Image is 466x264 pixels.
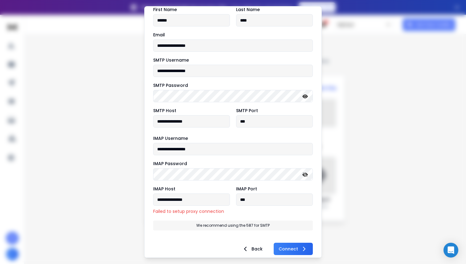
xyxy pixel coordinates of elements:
label: IMAP Username [153,136,188,140]
label: IMAP Port [236,187,257,191]
label: SMTP Password [153,83,188,87]
label: IMAP Host [153,187,175,191]
button: Connect [274,243,313,255]
label: Last Name [236,7,260,12]
p: Failed to setup proxy connection [153,208,230,214]
label: SMTP Host [153,108,176,113]
label: First Name [153,7,177,12]
label: SMTP Port [236,108,258,113]
label: Email [153,33,165,37]
p: We recommend using the 587 for SMTP [196,223,270,228]
div: Open Intercom Messenger [444,243,458,258]
button: Back [237,243,268,255]
label: IMAP Password [153,161,187,166]
label: SMTP Username [153,58,189,62]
